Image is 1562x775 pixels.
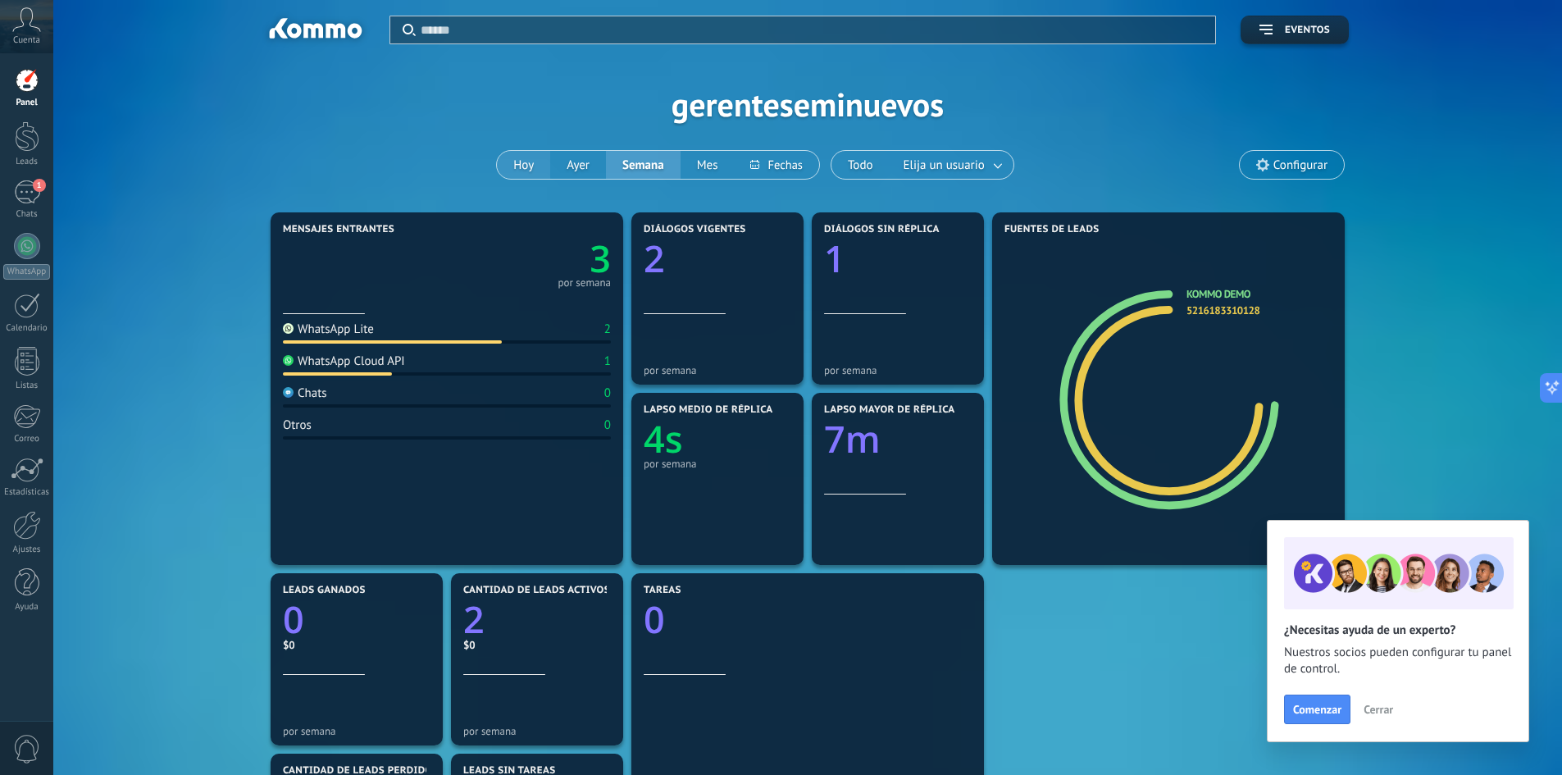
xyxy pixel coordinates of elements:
a: Kommo Demo [1186,287,1250,301]
div: 0 [604,385,611,401]
span: 1 [33,179,46,192]
a: 3 [447,234,611,284]
img: WhatsApp Cloud API [283,355,294,366]
img: WhatsApp Lite [283,323,294,334]
button: Semana [606,151,681,179]
h2: ¿Necesitas ayuda de un experto? [1284,622,1512,638]
span: Leads ganados [283,585,366,596]
div: por semana [824,364,972,376]
div: por semana [558,279,611,287]
div: Ayuda [3,602,51,613]
div: Chats [3,209,51,220]
div: $0 [463,638,611,652]
text: 4s [644,414,683,464]
div: WhatsApp Cloud API [283,353,405,369]
div: $0 [283,638,430,652]
button: Ayer [550,151,606,179]
div: Leads [3,157,51,167]
a: 2 [463,595,611,645]
button: Elija un usuario [890,151,1013,179]
text: 0 [644,595,665,645]
text: 1 [824,234,845,284]
a: 7m [824,414,972,464]
button: Fechas [734,151,818,179]
button: Cerrar [1356,697,1400,722]
a: 5216183310128 [1186,303,1259,317]
img: Chats [283,387,294,398]
span: Eventos [1285,25,1330,36]
div: por semana [463,725,611,737]
span: Nuestros socios pueden configurar tu panel de control. [1284,645,1512,677]
div: Otros [283,417,312,433]
div: Listas [3,381,51,391]
span: Diálogos sin réplica [824,224,940,235]
a: 0 [644,595,972,645]
button: Todo [831,151,890,179]
span: Diálogos vigentes [644,224,746,235]
div: Chats [283,385,327,401]
span: Tareas [644,585,681,596]
div: 0 [604,417,611,433]
div: 2 [604,321,611,337]
span: Cuenta [13,35,40,46]
span: Elija un usuario [900,154,988,176]
span: Configurar [1273,158,1327,172]
div: Estadísticas [3,487,51,498]
span: Fuentes de leads [1004,224,1100,235]
text: 7m [824,414,881,464]
div: WhatsApp [3,264,50,280]
text: 2 [463,595,485,645]
div: Ajustes [3,545,51,555]
a: 0 [283,595,430,645]
button: Eventos [1241,16,1349,44]
div: Correo [3,434,51,444]
text: 3 [590,234,611,284]
div: 1 [604,353,611,369]
span: Cerrar [1364,704,1393,715]
div: por semana [283,725,430,737]
button: Comenzar [1284,695,1350,724]
span: Lapso mayor de réplica [824,404,954,416]
div: por semana [644,364,791,376]
div: WhatsApp Lite [283,321,374,337]
button: Hoy [497,151,550,179]
span: Lapso medio de réplica [644,404,773,416]
text: 2 [644,234,665,284]
span: Mensajes entrantes [283,224,394,235]
div: Panel [3,98,51,108]
button: Mes [681,151,735,179]
span: Cantidad de leads activos [463,585,610,596]
text: 0 [283,595,304,645]
span: Comenzar [1293,704,1341,715]
div: por semana [644,458,791,470]
div: Calendario [3,323,51,334]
